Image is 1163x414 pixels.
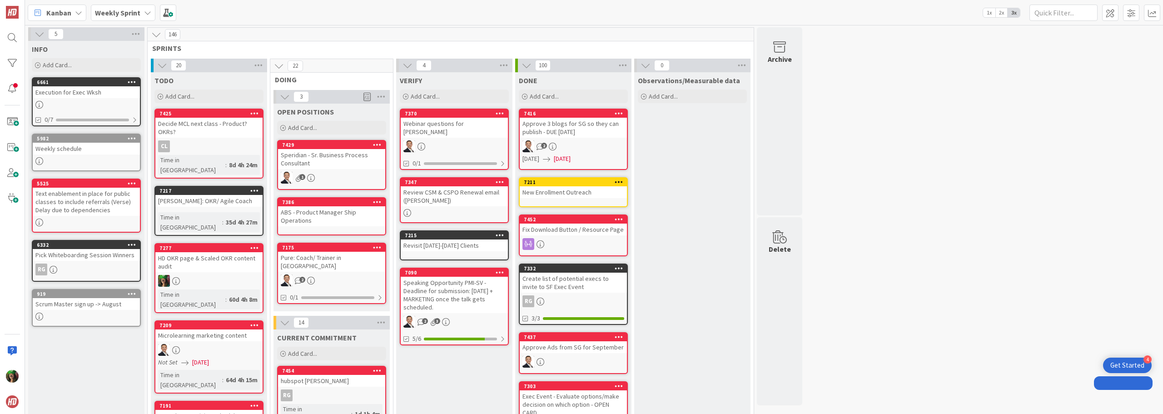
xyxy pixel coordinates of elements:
[33,135,140,155] div: 5982Weekly schedule
[1143,355,1152,364] div: 4
[288,349,317,358] span: Add Card...
[524,334,627,340] div: 7437
[520,333,627,341] div: 7437
[411,92,440,100] span: Add Card...
[1008,8,1020,17] span: 3x
[522,295,534,307] div: RG
[277,140,386,190] a: 7429Speridian - Sr. Business Process ConsultantSL
[278,244,385,272] div: 7175Pure: Coach/ Trainer in [GEOGRAPHIC_DATA]
[33,290,140,298] div: 919
[154,243,263,313] a: 7277HD OKR page & Scaled OKR content auditSLTime in [GEOGRAPHIC_DATA]:60d 4h 8m
[281,172,293,184] img: SL
[281,389,293,401] div: RG
[158,344,170,356] img: SL
[520,224,627,235] div: Fix Download Button / Resource Page
[288,124,317,132] span: Add Card...
[165,92,194,100] span: Add Card...
[222,217,224,227] span: :
[33,241,140,261] div: 6332Pick Whiteboarding Session Winners
[155,275,263,287] div: SL
[192,358,209,367] span: [DATE]
[1103,358,1152,373] div: Open Get Started checklist, remaining modules: 4
[530,92,559,100] span: Add Card...
[535,60,551,71] span: 100
[155,187,263,195] div: 7217
[413,159,421,168] span: 0/1
[33,86,140,98] div: Execution for Exec Wksh
[225,160,227,170] span: :
[6,370,19,383] img: SL
[155,244,263,252] div: 7277
[401,186,508,206] div: Review CSM & CSPO Renewal email ([PERSON_NAME])
[158,370,222,390] div: Time in [GEOGRAPHIC_DATA]
[33,78,140,98] div: 6661Execution for Exec Wksh
[519,177,628,207] a: 7211New Enrollment Outreach
[278,252,385,272] div: Pure: Coach/ Trainer in [GEOGRAPHIC_DATA]
[405,110,508,117] div: 7370
[37,180,140,187] div: 5525
[33,290,140,310] div: 919Scrum Master sign up -> August
[33,264,140,275] div: RG
[299,277,305,283] span: 2
[224,375,260,385] div: 64d 4h 15m
[33,180,140,188] div: 5525
[278,367,385,375] div: 7454
[299,174,305,180] span: 1
[32,289,141,327] a: 919Scrum Master sign up -> August
[155,321,263,341] div: 7209Microlearning marketing content
[281,274,293,286] img: SL
[278,141,385,169] div: 7429Speridian - Sr. Business Process Consultant
[278,198,385,226] div: 7386ABS - Product Manager Ship Operations
[278,206,385,226] div: ABS - Product Manager Ship Operations
[33,298,140,310] div: Scrum Master sign up -> August
[158,155,225,175] div: Time in [GEOGRAPHIC_DATA]
[154,186,263,236] a: 7217[PERSON_NAME]: OKR/ Agile CoachTime in [GEOGRAPHIC_DATA]:35d 4h 27m
[290,293,298,302] span: 0/1
[278,172,385,184] div: SL
[155,110,263,118] div: 7425
[520,110,627,118] div: 7416
[282,199,385,205] div: 7386
[520,264,627,293] div: 7332Create list of potential execs to invite to SF Exec Event
[155,244,263,272] div: 7277HD OKR page & Scaled OKR content audit
[519,109,628,170] a: 7416Approve 3 blogs for SG so they can publish - DUE [DATE]SL[DATE][DATE]
[522,140,534,152] img: SL
[401,110,508,138] div: 7370Webinar questions for [PERSON_NAME]
[768,54,792,65] div: Archive
[995,8,1008,17] span: 2x
[158,140,170,152] div: CL
[403,140,415,152] img: SL
[288,60,303,71] span: 22
[983,8,995,17] span: 1x
[33,188,140,216] div: Text enablement in place for public classes to include referrals (Verse) Delay due to dependencies
[155,329,263,341] div: Microlearning marketing content
[158,212,222,232] div: Time in [GEOGRAPHIC_DATA]
[152,44,742,53] span: SPRINTS
[33,135,140,143] div: 5982
[520,110,627,138] div: 7416Approve 3 blogs for SG so they can publish - DUE [DATE]
[405,269,508,276] div: 7090
[155,195,263,207] div: [PERSON_NAME]: OKR/ Agile Coach
[654,60,670,71] span: 0
[401,178,508,206] div: 7347Review CSM & CSPO Renewal email ([PERSON_NAME])
[278,198,385,206] div: 7386
[158,358,178,366] i: Not Set
[278,141,385,149] div: 7429
[416,60,432,71] span: 4
[1110,361,1144,370] div: Get Started
[524,179,627,185] div: 7211
[520,186,627,198] div: New Enrollment Outreach
[159,403,263,409] div: 7191
[413,334,421,344] span: 5/6
[520,215,627,224] div: 7452
[554,154,571,164] span: [DATE]
[520,273,627,293] div: Create list of potential execs to invite to SF Exec Event
[519,214,628,256] a: 7452Fix Download Button / Resource Page
[171,60,186,71] span: 20
[524,265,627,272] div: 7332
[278,367,385,387] div: 7454hubspot [PERSON_NAME]
[278,375,385,387] div: hubspot [PERSON_NAME]
[154,320,263,394] a: 7209Microlearning marketing contentSLNot Set[DATE]Time in [GEOGRAPHIC_DATA]:64d 4h 15m
[638,76,740,85] span: Observations/Measurable data
[520,295,627,307] div: RG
